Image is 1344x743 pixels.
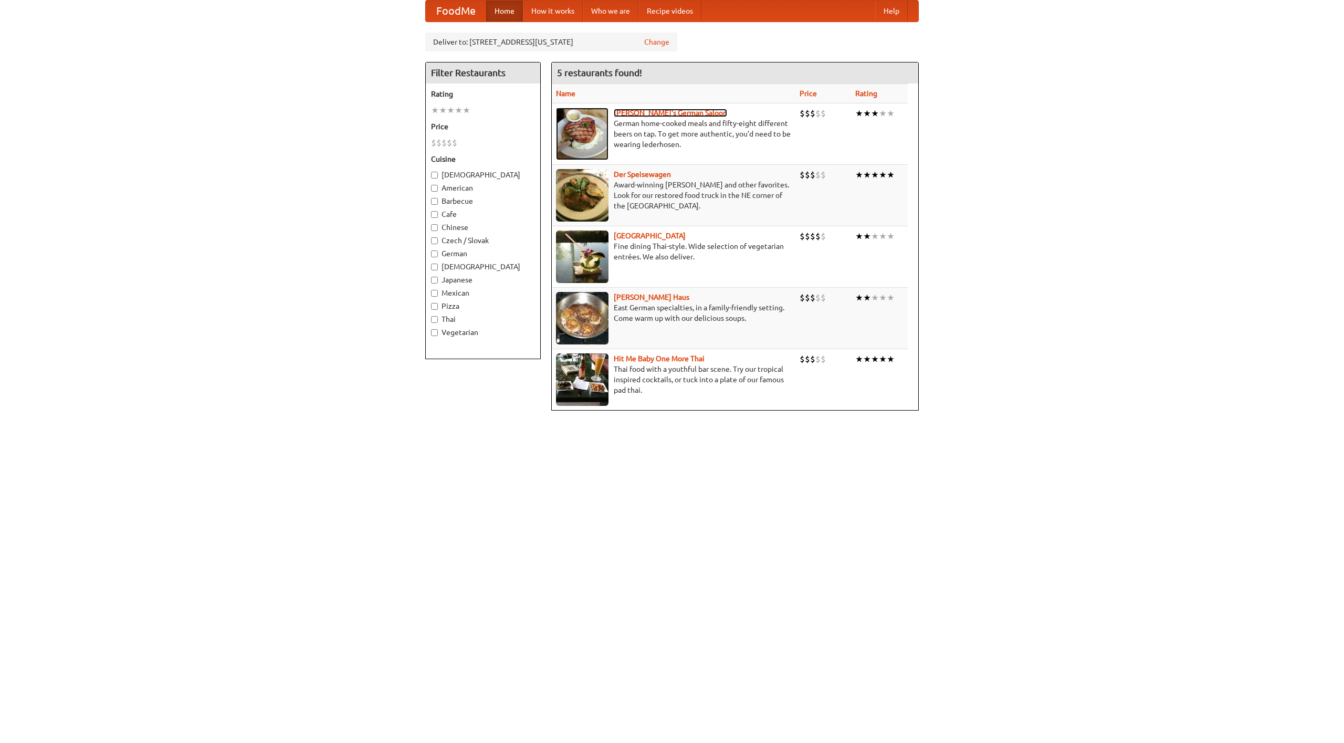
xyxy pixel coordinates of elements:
li: ★ [887,108,895,119]
li: $ [810,231,815,242]
li: $ [821,108,826,119]
img: kohlhaus.jpg [556,292,608,344]
p: East German specialties, in a family-friendly setting. Come warm up with our delicious soups. [556,302,791,323]
label: [DEMOGRAPHIC_DATA] [431,170,535,180]
input: Barbecue [431,198,438,205]
li: $ [447,137,452,149]
li: ★ [871,108,879,119]
li: $ [800,108,805,119]
a: How it works [523,1,583,22]
li: $ [800,169,805,181]
li: $ [800,231,805,242]
li: $ [805,292,810,304]
li: $ [436,137,442,149]
li: $ [805,108,810,119]
p: Award-winning [PERSON_NAME] and other favorites. Look for our restored food truck in the NE corne... [556,180,791,211]
input: Mexican [431,290,438,297]
a: [GEOGRAPHIC_DATA] [614,232,686,240]
li: $ [810,169,815,181]
a: [PERSON_NAME]'s German Saloon [614,109,727,117]
li: ★ [887,169,895,181]
li: $ [810,353,815,365]
li: $ [815,169,821,181]
a: Hit Me Baby One More Thai [614,354,705,363]
li: $ [810,108,815,119]
li: ★ [863,353,871,365]
li: $ [431,137,436,149]
li: $ [805,169,810,181]
input: Pizza [431,303,438,310]
label: Chinese [431,222,535,233]
li: ★ [855,169,863,181]
label: Japanese [431,275,535,285]
a: Der Speisewagen [614,170,671,179]
li: $ [821,353,826,365]
li: ★ [871,169,879,181]
a: FoodMe [426,1,486,22]
a: Who we are [583,1,638,22]
li: ★ [863,231,871,242]
li: $ [815,108,821,119]
p: Thai food with a youthful bar scene. Try our tropical inspired cocktails, or tuck into a plate of... [556,364,791,395]
input: Cafe [431,211,438,218]
li: ★ [879,169,887,181]
a: Price [800,89,817,98]
li: ★ [855,108,863,119]
a: [PERSON_NAME] Haus [614,293,689,301]
li: ★ [871,353,879,365]
li: ★ [887,231,895,242]
li: ★ [887,292,895,304]
li: ★ [879,108,887,119]
li: $ [821,169,826,181]
li: ★ [855,292,863,304]
input: [DEMOGRAPHIC_DATA] [431,264,438,270]
p: Fine dining Thai-style. Wide selection of vegetarian entrées. We also deliver. [556,241,791,262]
li: $ [805,231,810,242]
li: $ [800,292,805,304]
label: Mexican [431,288,535,298]
li: $ [815,353,821,365]
li: ★ [863,169,871,181]
input: Vegetarian [431,329,438,336]
input: German [431,250,438,257]
li: $ [810,292,815,304]
label: Thai [431,314,535,325]
input: Chinese [431,224,438,231]
li: ★ [871,292,879,304]
a: Name [556,89,575,98]
li: $ [805,353,810,365]
li: ★ [439,104,447,116]
label: Czech / Slovak [431,235,535,246]
div: Deliver to: [STREET_ADDRESS][US_STATE] [425,33,677,51]
li: $ [821,231,826,242]
li: $ [442,137,447,149]
li: $ [452,137,457,149]
li: $ [821,292,826,304]
li: ★ [879,292,887,304]
input: Thai [431,316,438,323]
input: Czech / Slovak [431,237,438,244]
label: Cafe [431,209,535,219]
h4: Filter Restaurants [426,62,540,83]
li: ★ [455,104,463,116]
li: ★ [879,353,887,365]
img: satay.jpg [556,231,608,283]
label: Barbecue [431,196,535,206]
li: ★ [871,231,879,242]
input: American [431,185,438,192]
a: Help [875,1,908,22]
h5: Cuisine [431,154,535,164]
ng-pluralize: 5 restaurants found! [557,68,642,78]
img: babythai.jpg [556,353,608,406]
li: ★ [431,104,439,116]
li: ★ [863,108,871,119]
li: ★ [463,104,470,116]
label: Pizza [431,301,535,311]
p: German home-cooked meals and fifty-eight different beers on tap. To get more authentic, you'd nee... [556,118,791,150]
a: Home [486,1,523,22]
li: $ [800,353,805,365]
